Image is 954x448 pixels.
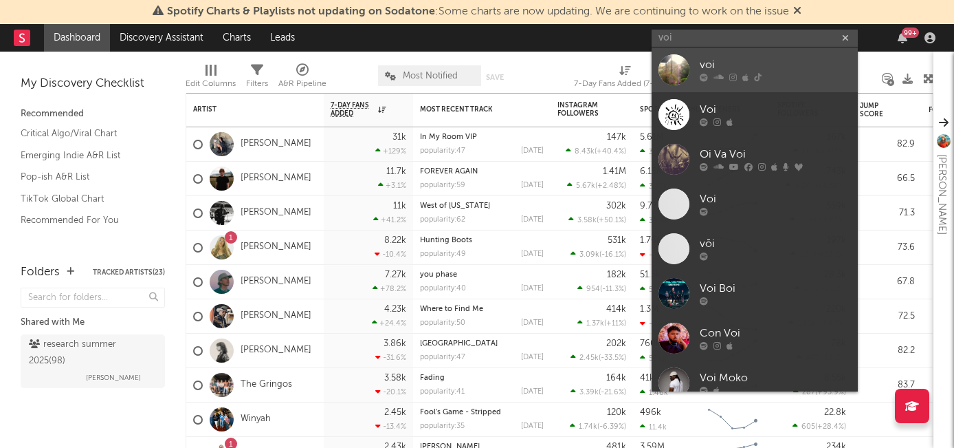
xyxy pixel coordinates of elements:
span: 287 [802,389,815,396]
div: 55.1k [640,354,667,363]
div: 7-Day Fans Added (7-Day Fans Added) [574,58,677,98]
div: 5.45k [640,285,668,294]
div: 414k [606,305,626,314]
div: New House [420,340,544,348]
span: -16.1 % [601,251,624,259]
div: Spotify Monthly Listeners [640,105,743,114]
div: 72.5 [860,308,915,325]
div: Voi [700,102,851,118]
div: you phase [420,271,544,279]
a: [PERSON_NAME] [241,138,311,150]
span: 2.45k [579,354,599,362]
a: [PERSON_NAME] [241,173,311,184]
div: 120k [607,408,626,417]
div: popularity: 47 [420,147,465,155]
div: 11k [393,202,406,211]
div: -31.6 % [375,353,406,362]
span: 3.39k [579,389,599,396]
div: 496k [640,408,661,417]
div: voi [700,57,851,74]
div: 41k [640,374,654,383]
a: Dashboard [44,24,110,52]
div: Voi Boi [700,281,851,297]
a: Emerging Indie A&R List [21,148,151,163]
div: 51.5k [640,270,661,279]
a: Voi Moko [652,361,858,405]
div: 1.76M [640,236,664,245]
div: 8.22k [384,236,406,245]
div: popularity: 50 [420,319,465,327]
a: [PERSON_NAME] [241,242,311,253]
span: 3.09k [579,251,599,259]
span: 7-Day Fans Added [331,101,375,118]
div: Filters [246,76,268,92]
a: Discovery Assistant [110,24,213,52]
div: ( ) [570,422,626,431]
span: Spotify Charts & Playlists not updating on Sodatone [167,6,435,17]
a: [PERSON_NAME] [241,310,311,322]
span: -21.6 % [601,389,624,396]
div: 531k [608,236,626,245]
div: My Discovery Checklist [21,76,165,92]
div: +41.2 % [373,215,406,224]
span: 3.58k [577,217,597,224]
div: popularity: 62 [420,216,465,224]
a: Fading [420,374,445,382]
div: Oi Va Voi [700,147,851,163]
div: 11.7k [386,167,406,176]
div: 182k [607,270,626,279]
span: +28.4 % [817,423,844,431]
button: 99+ [898,32,907,43]
input: Search for folders... [21,288,165,308]
div: Recommended [21,106,165,122]
div: -20.1 % [375,387,406,396]
div: ( ) [577,284,626,293]
span: [PERSON_NAME] [86,370,141,386]
a: In My Room VIP [420,134,477,141]
div: 1.46k [640,388,668,397]
div: 5.61M [640,133,664,142]
div: 39.9k [640,216,669,225]
a: Leads [260,24,304,52]
a: Pop-ish A&R List [21,169,151,184]
span: +11 % [606,320,624,328]
a: Voi Boi [652,271,858,316]
input: Search for artists [652,30,858,47]
svg: Chart title [702,403,764,437]
div: -10.4 % [375,250,406,259]
div: 82.9 [860,136,915,153]
div: 760k [640,339,661,348]
div: ( ) [570,387,626,396]
div: [DATE] [521,319,544,327]
span: 5.67k [576,182,595,190]
a: Critical Algo/Viral Chart [21,126,151,141]
div: 7-Day Fans Added (7-Day Fans Added) [574,76,677,92]
a: The Gringos [241,379,292,391]
span: -33.5 % [601,354,624,362]
span: 8.43k [575,148,595,156]
div: 7.27k [385,270,406,279]
a: Con Voi [652,316,858,361]
div: 22.8k [824,408,846,417]
div: 302k [606,202,626,211]
span: Dismiss [793,6,801,17]
div: 1.41M [603,167,626,176]
div: [DATE] [521,285,544,292]
div: [DATE] [521,354,544,361]
div: Artist [193,105,296,114]
div: 1.3M [640,305,658,314]
span: -6.39 % [599,423,624,431]
a: West of [US_STATE] [420,202,490,210]
div: +24.4 % [372,319,406,328]
div: -126k [640,250,669,259]
a: Oi Va Voi [652,137,858,182]
span: +40.4 % [597,148,624,156]
span: +50.1 % [599,217,624,224]
div: 73.6 [860,239,915,256]
div: Edit Columns [186,76,236,92]
div: ( ) [566,147,626,156]
div: 66.5 [860,171,915,187]
div: [DATE] [521,182,544,189]
div: 83.7 [860,377,915,394]
div: A&R Pipeline [278,58,326,98]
